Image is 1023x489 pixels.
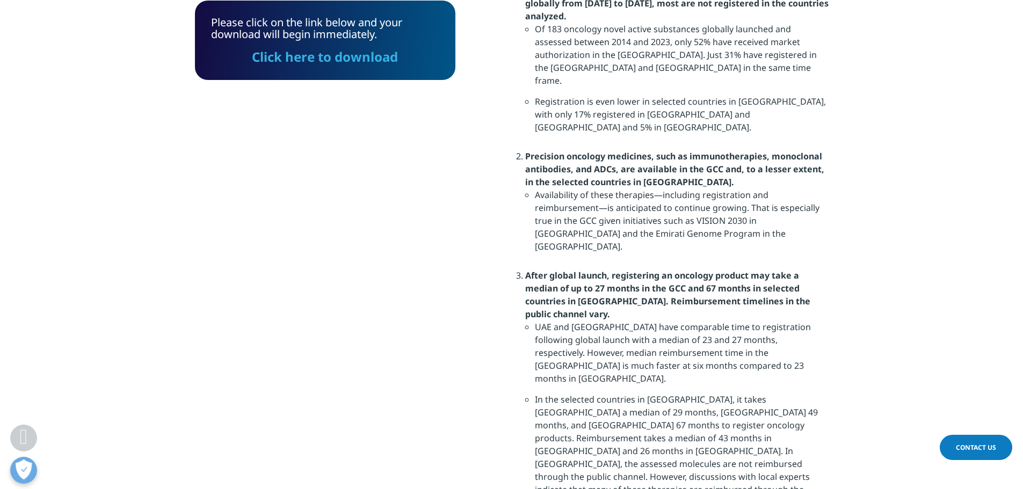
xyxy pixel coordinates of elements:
button: Ouvrir le centre de préférences [10,457,37,484]
li: Availability of these therapies—including registration and reimbursement—is anticipated to contin... [535,188,829,261]
strong: After global launch, registering an oncology product may take a median of up to 27 months in the ... [525,269,810,320]
span: Contact Us [956,443,996,452]
li: Registration is even lower in selected countries in [GEOGRAPHIC_DATA], with only 17% registered i... [535,95,829,142]
a: Click here to download [252,48,398,65]
a: Contact Us [940,435,1012,460]
li: Of 183 oncology novel active substances globally launched and assessed between 2014 and 2023, onl... [535,23,829,95]
strong: Precision oncology medicines, such as immunotherapies, monoclonal antibodies, and ADCs, are avail... [525,150,824,188]
li: UAE and [GEOGRAPHIC_DATA] have comparable time to registration following global launch with a med... [535,320,829,393]
div: Please click on the link below and your download will begin immediately. [211,17,439,64]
